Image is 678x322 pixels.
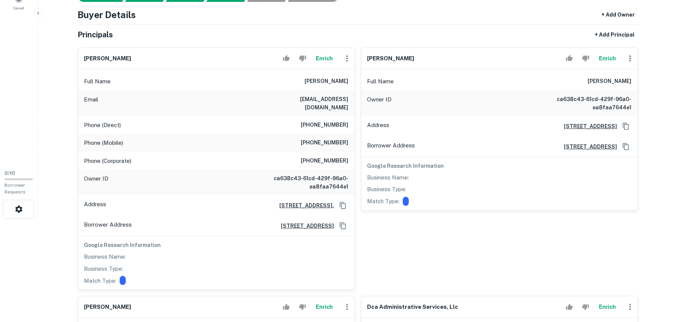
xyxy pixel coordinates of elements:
p: Business Type: [84,264,123,273]
h5: Principals [78,29,113,40]
h6: Google Research Information [84,241,349,249]
button: Enrich [312,299,337,314]
button: Reject [579,299,592,314]
button: Accept [280,51,293,66]
p: Borrower Address [84,220,132,232]
p: Address [84,200,107,211]
button: Copy Address [337,200,349,211]
p: Email [84,95,99,112]
button: Reject [296,51,309,66]
p: Address [367,121,390,132]
a: [STREET_ADDRESS] [558,122,617,130]
span: Saved [14,5,24,11]
button: Copy Address [620,141,632,152]
h6: dca administrative services, llc [367,303,459,311]
button: Enrich [312,51,337,66]
button: Accept [280,299,293,314]
a: [STREET_ADDRESS] [275,222,334,230]
button: Reject [296,299,309,314]
button: + Add Owner [599,8,638,21]
button: Reject [579,51,592,66]
p: Match Type: [84,276,117,285]
p: Owner ID [367,95,392,112]
span: 0 / 10 [5,170,15,176]
p: Full Name [84,77,111,86]
h6: [PHONE_NUMBER] [301,121,349,130]
p: Full Name [367,77,394,86]
h6: [PERSON_NAME] [84,54,131,63]
button: Accept [563,299,576,314]
h6: [PHONE_NUMBER] [301,156,349,166]
button: Copy Address [620,121,632,132]
h4: Buyer Details [78,8,136,21]
h6: [PERSON_NAME] [367,54,414,63]
h6: [PERSON_NAME] [305,77,349,86]
h6: [PERSON_NAME] [588,77,632,86]
p: Business Type: [367,185,407,194]
p: Phone (Direct) [84,121,121,130]
iframe: Chat Widget [640,262,678,298]
p: Phone (Corporate) [84,156,132,166]
button: Copy Address [337,220,349,232]
h6: ca638c43-61cd-429f-96a0-ea8faa7644e1 [541,95,632,112]
p: Business Name: [84,252,126,261]
p: Phone (Mobile) [84,138,123,147]
button: Enrich [596,299,620,314]
a: [STREET_ADDRESS] [558,143,617,151]
p: Business Name: [367,173,409,182]
button: + Add Principal [592,28,638,41]
span: Borrower Requests [5,182,26,195]
h6: [PHONE_NUMBER] [301,138,349,147]
h6: Google Research Information [367,162,632,170]
p: Match Type: [367,197,400,206]
button: Accept [563,51,576,66]
a: [STREET_ADDRESS], [274,201,334,210]
h6: [PERSON_NAME] [84,303,131,311]
h6: ca638c43-61cd-429f-96a0-ea8faa7644e1 [258,174,349,191]
button: Enrich [596,51,620,66]
p: Owner ID [84,174,109,191]
h6: [EMAIL_ADDRESS][DOMAIN_NAME] [258,95,349,112]
p: Borrower Address [367,141,415,152]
